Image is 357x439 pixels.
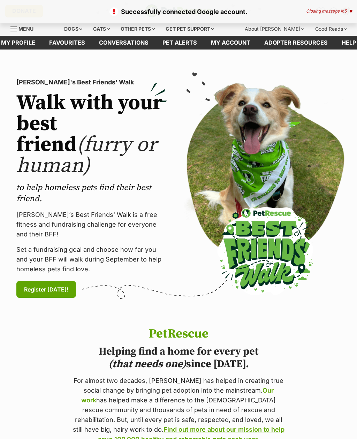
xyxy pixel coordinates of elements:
[116,22,160,36] div: Other pets
[59,22,87,36] div: Dogs
[161,22,219,36] div: Get pet support
[81,387,274,404] a: Our work
[108,357,186,371] i: (that needs one)
[16,93,167,176] h2: Walk with your best friend
[10,22,38,35] a: Menu
[16,281,76,298] a: Register [DATE]!
[16,182,167,204] p: to help homeless pets find their best friend.
[16,245,167,274] p: Set a fundraising goal and choose how far you and your BFF will walk during September to help hom...
[24,285,68,294] span: Register [DATE]!
[310,22,352,36] div: Good Reads
[18,26,33,32] span: Menu
[16,132,157,179] span: (furry or human)
[92,36,155,50] a: conversations
[71,327,286,341] h1: PetRescue
[42,36,92,50] a: Favourites
[16,77,167,87] p: [PERSON_NAME]'s Best Friends' Walk
[204,36,257,50] a: My account
[16,210,167,239] p: [PERSON_NAME]’s Best Friends' Walk is a free fitness and fundraising challenge for everyone and t...
[240,22,309,36] div: About [PERSON_NAME]
[88,22,115,36] div: Cats
[155,36,204,50] a: Pet alerts
[71,345,286,370] h2: Helping find a home for every pet since [DATE].
[257,36,335,50] a: Adopter resources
